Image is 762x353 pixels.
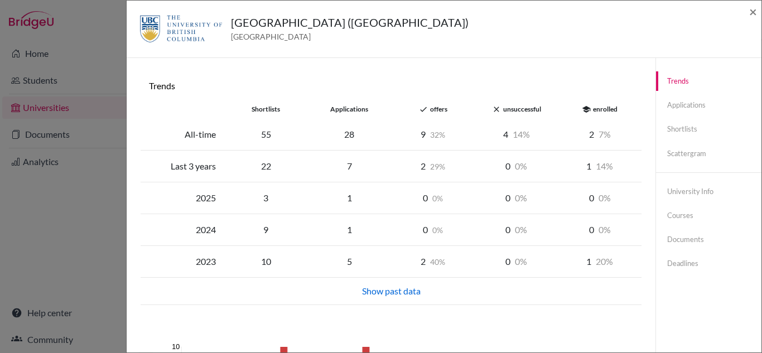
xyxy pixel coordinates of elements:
[391,223,475,236] div: 0
[307,159,391,173] div: 7
[596,161,613,171] span: 14
[141,191,224,205] div: 2025
[475,223,558,236] div: 0
[141,255,224,268] div: 2023
[140,14,222,44] img: ca_ubc_2qsoq9s0.png
[558,128,642,141] div: 2
[224,223,308,236] div: 9
[307,104,391,114] div: applications
[558,223,642,236] div: 0
[656,206,761,225] a: Courses
[656,230,761,249] a: Documents
[141,159,224,173] div: Last 3 years
[419,105,428,114] i: done
[475,128,558,141] div: 4
[224,191,308,205] div: 3
[224,104,308,114] div: shortlists
[656,254,761,273] a: Deadlines
[599,224,611,235] span: 0
[599,129,611,139] span: 7
[307,191,391,205] div: 1
[231,31,469,42] span: [GEOGRAPHIC_DATA]
[430,105,447,113] span: offers
[430,130,445,139] span: 32
[593,105,618,113] span: enrolled
[224,159,308,173] div: 22
[391,191,475,205] div: 0
[656,182,761,201] a: University info
[515,224,527,235] span: 0
[558,159,642,173] div: 1
[558,191,642,205] div: 0
[141,128,224,141] div: All-time
[147,284,635,298] div: Show past data
[749,3,757,20] span: ×
[307,223,391,236] div: 1
[475,191,558,205] div: 0
[656,95,761,115] a: Applications
[307,128,391,141] div: 28
[656,144,761,163] a: Scattergram
[582,105,591,114] i: school
[515,256,527,267] span: 0
[475,159,558,173] div: 0
[596,256,613,267] span: 20
[656,119,761,139] a: Shortlists
[172,343,180,351] text: 10
[224,128,308,141] div: 55
[503,105,541,113] span: unsuccessful
[391,255,475,268] div: 2
[515,192,527,203] span: 0
[224,255,308,268] div: 10
[149,80,633,91] h6: Trends
[475,255,558,268] div: 0
[231,14,469,31] h5: [GEOGRAPHIC_DATA] ([GEOGRAPHIC_DATA])
[513,129,530,139] span: 14
[141,223,224,236] div: 2024
[430,257,445,267] span: 40
[656,71,761,91] a: Trends
[391,159,475,173] div: 2
[492,105,501,114] i: close
[558,255,642,268] div: 1
[749,5,757,18] button: Close
[599,192,611,203] span: 0
[515,161,527,171] span: 0
[307,255,391,268] div: 5
[432,225,443,235] span: 0
[430,162,445,171] span: 29
[432,194,443,203] span: 0
[391,128,475,141] div: 9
